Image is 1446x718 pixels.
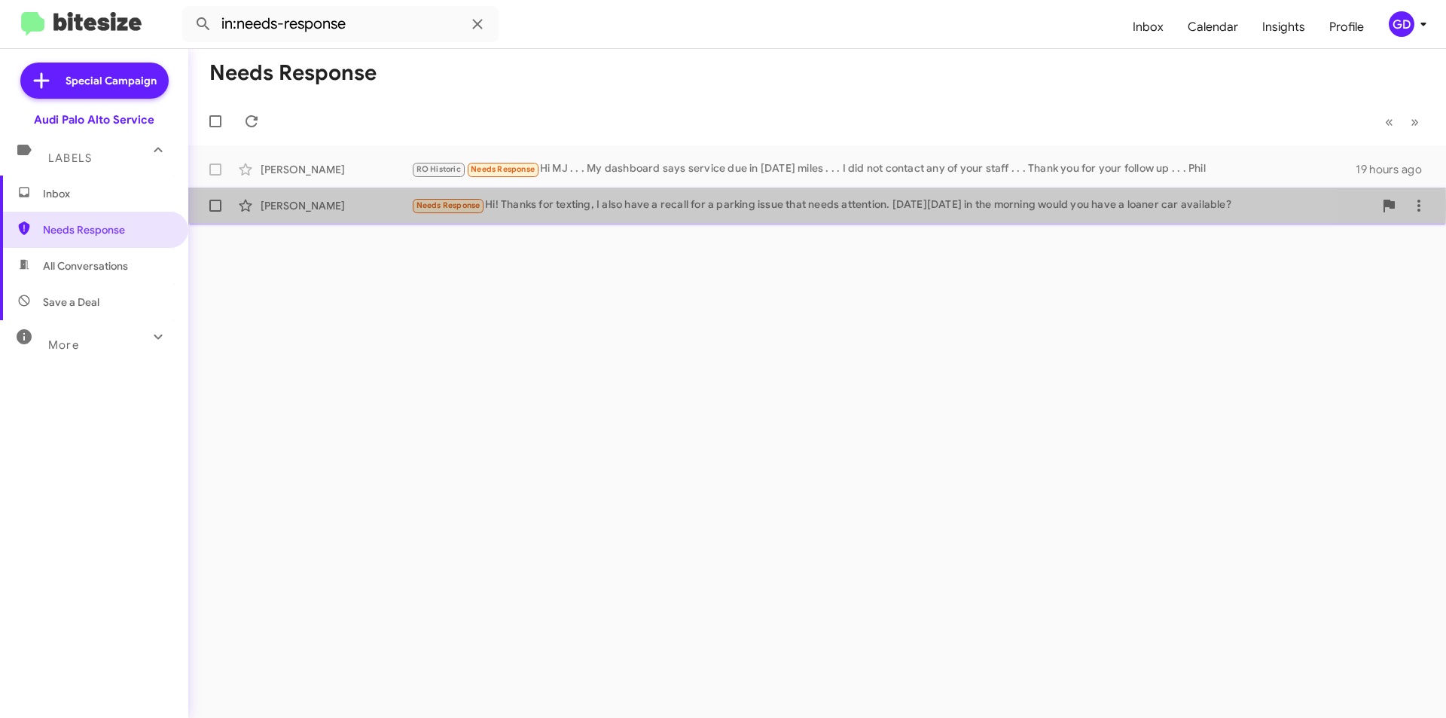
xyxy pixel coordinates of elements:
button: Next [1402,106,1428,137]
button: GD [1376,11,1429,37]
span: Labels [48,151,92,165]
a: Calendar [1176,5,1250,49]
span: All Conversations [43,258,128,273]
div: Audi Palo Alto Service [34,112,154,127]
span: Needs Response [471,164,535,174]
input: Search [182,6,499,42]
div: GD [1389,11,1414,37]
h1: Needs Response [209,61,377,85]
div: Hi! Thanks for texting, I also have a recall for a parking issue that needs attention. [DATE][DAT... [411,197,1374,214]
a: Insights [1250,5,1317,49]
a: Special Campaign [20,63,169,99]
div: [PERSON_NAME] [261,162,411,177]
span: Inbox [43,186,171,201]
span: Needs Response [43,222,171,237]
div: [PERSON_NAME] [261,198,411,213]
span: « [1385,112,1393,131]
span: Needs Response [416,200,480,210]
a: Inbox [1121,5,1176,49]
a: Profile [1317,5,1376,49]
span: Special Campaign [66,73,157,88]
button: Previous [1376,106,1402,137]
div: Hi MJ . . . My dashboard says service due in [DATE] miles . . . I did not contact any of your sta... [411,160,1356,178]
div: 19 hours ago [1356,162,1434,177]
nav: Page navigation example [1377,106,1428,137]
span: RO Historic [416,164,461,174]
span: More [48,338,79,352]
span: Save a Deal [43,295,99,310]
span: » [1411,112,1419,131]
